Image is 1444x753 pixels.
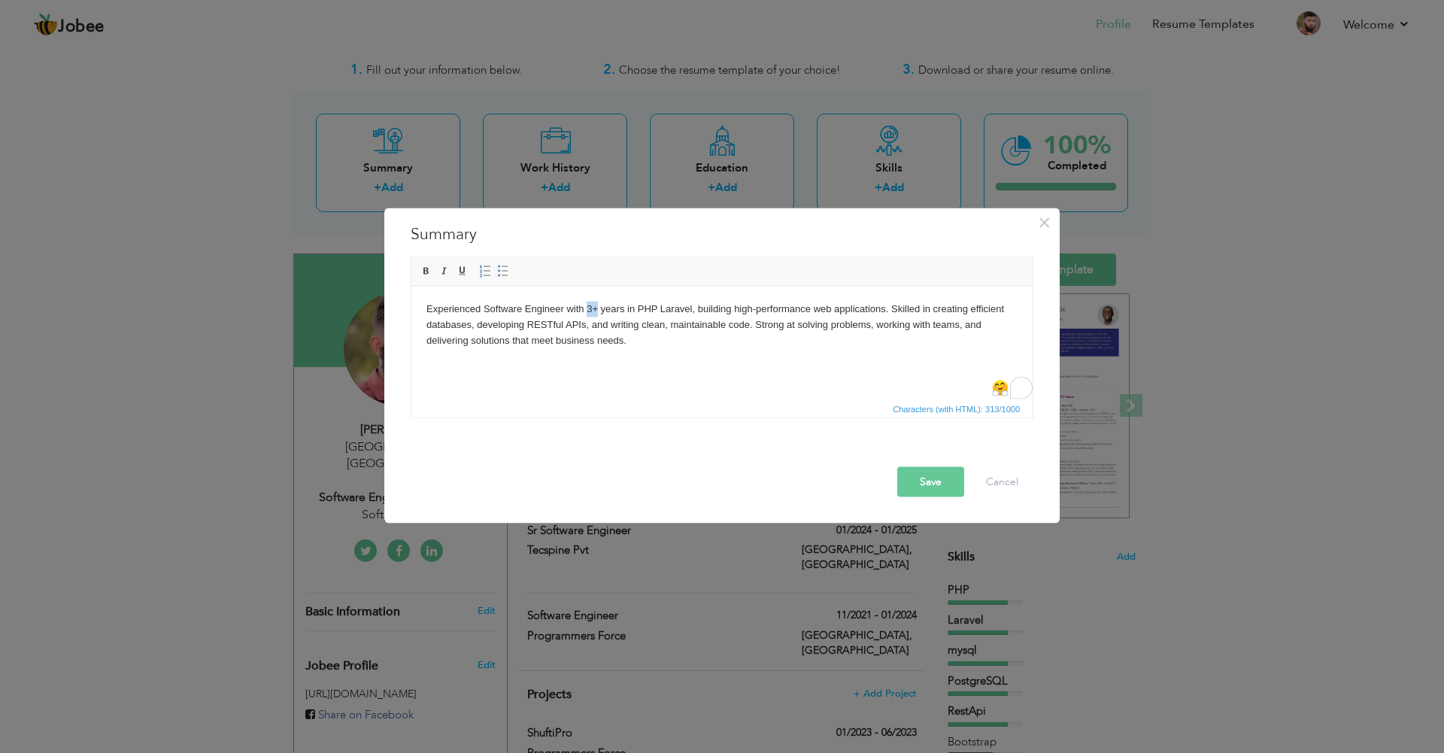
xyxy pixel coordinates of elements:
span: Characters (with HTML): 313/1000 [890,402,1023,415]
span: × [1038,208,1051,235]
a: Italic [436,263,453,279]
a: Bold [418,263,435,279]
h3: Summary [411,223,1033,245]
a: Underline [454,263,471,279]
button: Close [1032,210,1056,234]
a: Insert/Remove Bulleted List [495,263,511,279]
iframe: Rich Text Editor, summaryEditor [411,286,1033,399]
button: Save [897,466,964,496]
a: Insert/Remove Numbered List [477,263,493,279]
button: Cancel [971,466,1033,496]
div: Statistics [890,402,1024,415]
